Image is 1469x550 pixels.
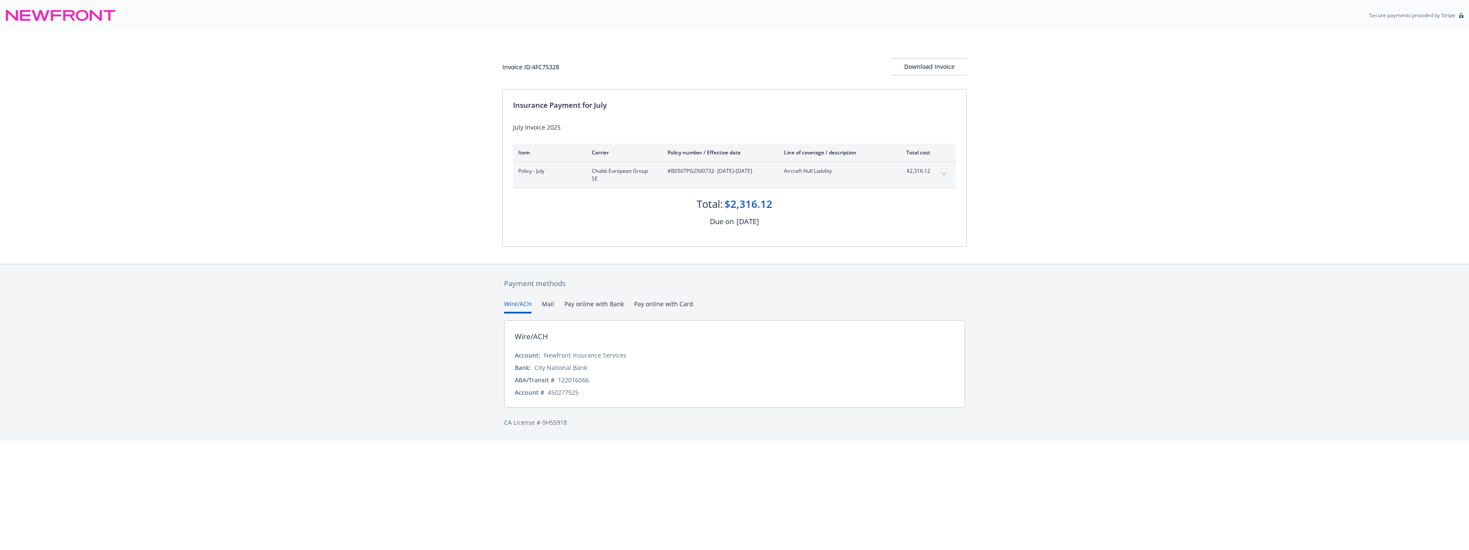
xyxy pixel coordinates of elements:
div: Policy number / Effective date [668,149,770,156]
p: Secure payments provided by Stripe [1369,12,1455,19]
div: 122016066 [558,376,589,384]
div: Payment methods [504,278,965,289]
div: Item [518,149,578,156]
span: #B0507PG2500732 - [DATE]-[DATE] [668,167,770,175]
div: $2,316.12 [724,197,772,211]
div: Download Invoice [892,59,967,75]
div: Insurance Payment for July [513,100,956,111]
div: Account # [515,388,544,397]
div: Carrier [592,149,654,156]
div: CA License # 0H55918 [504,418,965,427]
span: $2,316.12 [898,167,930,175]
span: Policy - July [518,167,578,175]
div: Policy - JulyChubb European Group SE#B0507PG2500732- [DATE]-[DATE]Aircraft Hull Liability$2,316.1... [513,162,956,188]
div: Invoice ID: 4FC75328 [502,62,559,71]
button: Download Invoice [892,58,967,75]
button: expand content [937,167,951,181]
div: Total cost [898,149,930,156]
span: Chubb European Group SE [592,167,654,183]
button: Pay online with Card [634,299,693,313]
div: Wire/ACH [515,331,548,342]
button: Wire/ACH [504,299,531,313]
div: Newfront Insurance Services [544,351,626,360]
div: Bank: [515,363,531,372]
span: Aircraft Hull Liability [784,167,884,175]
div: 450277525 [548,388,579,397]
button: Mail [542,299,554,313]
div: Due on [710,216,734,227]
div: Total: [697,197,723,211]
div: ABA/Transit # [515,376,555,384]
div: City National Bank [534,363,587,372]
div: Line of coverage / description [784,149,884,156]
button: Pay online with Bank [564,299,624,313]
div: Account: [515,351,540,360]
div: [DATE] [736,216,759,227]
div: July Invoice 2025 [513,123,956,132]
